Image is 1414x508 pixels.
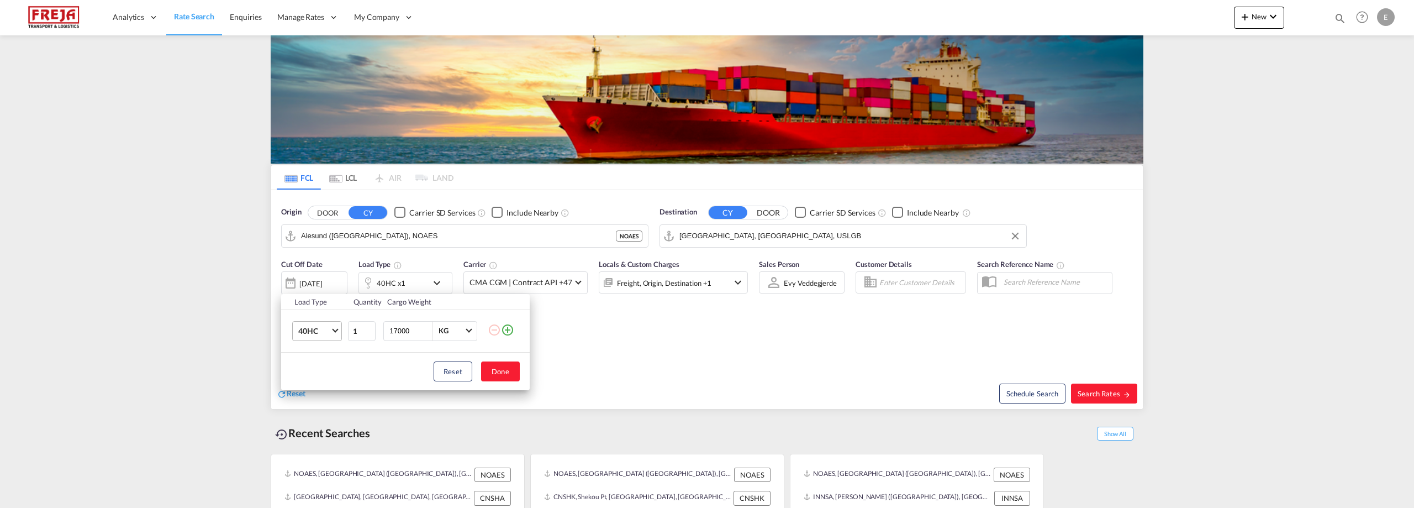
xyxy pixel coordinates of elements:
[501,323,514,337] md-icon: icon-plus-circle-outline
[347,294,381,310] th: Quantity
[439,326,449,335] div: KG
[388,322,432,341] input: Enter Weight
[481,362,520,381] button: Done
[387,297,481,307] div: Cargo Weight
[298,326,330,337] span: 40HC
[348,321,376,341] input: Qty
[488,323,501,337] md-icon: icon-minus-circle-outline
[434,362,472,381] button: Reset
[292,321,342,341] md-select: Choose: 40HC
[281,294,347,310] th: Load Type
